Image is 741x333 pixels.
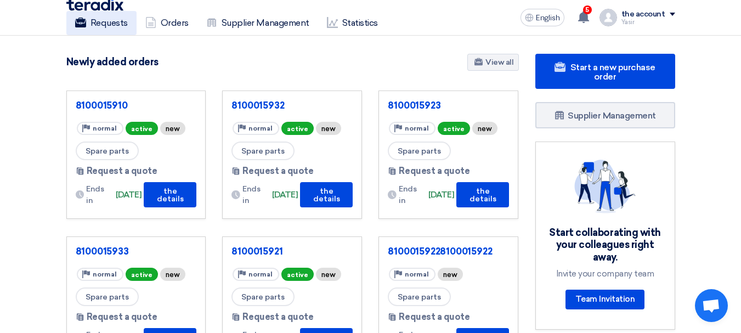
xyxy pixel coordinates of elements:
font: the details [313,187,340,204]
a: Statistics [318,11,387,35]
a: 8100015910 [76,100,197,111]
font: new [166,270,180,279]
font: Request a quote [87,312,157,322]
font: new [478,125,492,133]
font: Spare parts [241,146,285,156]
font: Request a quote [242,312,313,322]
font: active [131,271,152,279]
font: Ends in [86,184,104,205]
img: profile_test.png [599,9,617,26]
a: Supplier Management [535,102,675,128]
font: 8100015923 [388,100,440,111]
button: the details [144,182,196,207]
font: Request a quote [242,166,313,176]
font: Ends in [242,184,260,205]
font: Invite your company team [556,269,654,279]
font: Spare parts [86,146,129,156]
font: [DATE] [428,190,454,200]
font: active [131,125,152,133]
button: the details [456,182,509,207]
a: Team Invitation [565,290,645,309]
font: Supplier Management [222,18,309,28]
font: the details [470,187,496,204]
font: normal [93,270,117,278]
button: the details [300,182,353,207]
a: Orders [137,11,197,35]
font: Request a quote [87,166,157,176]
font: 8100015910 [76,100,128,111]
font: View all [485,58,513,67]
font: 81000159228100015922 [388,246,492,257]
a: 8100015932 [231,100,353,111]
font: new [321,270,336,279]
font: active [287,125,308,133]
font: Supplier Management [568,110,656,121]
font: normal [248,270,273,278]
a: 8100015923 [388,100,509,111]
font: Ends in [399,184,416,205]
div: Open chat [695,289,728,322]
font: Newly added orders [66,56,159,68]
font: Spare parts [241,292,285,302]
font: English [536,13,560,22]
font: Yasir [621,19,635,26]
font: 5 [585,6,589,14]
a: Requests [66,11,137,35]
font: Request a quote [399,166,470,176]
font: Statistics [342,18,378,28]
font: new [443,270,457,279]
font: [DATE] [272,190,298,200]
img: invite_your_team.svg [574,160,636,213]
button: English [521,9,564,26]
font: Requests [90,18,128,28]
font: normal [93,125,117,132]
font: [DATE] [116,190,142,200]
a: View all [467,54,518,71]
font: active [287,271,308,279]
font: Spare parts [398,292,441,302]
font: new [166,125,180,133]
font: Spare parts [398,146,441,156]
font: Team Invitation [575,294,635,304]
font: new [321,125,336,133]
a: 8100015921 [231,246,353,257]
a: Supplier Management [197,11,318,35]
font: Request a quote [399,312,470,322]
font: Start a new purchase order [570,62,655,82]
font: normal [405,270,429,278]
font: normal [248,125,273,132]
font: Start collaborating with your colleagues right away. [549,227,660,263]
a: 81000159228100015922 [388,246,509,257]
font: normal [405,125,429,132]
font: 8100015932 [231,100,284,111]
font: 8100015921 [231,246,282,257]
font: 8100015933 [76,246,129,257]
a: 8100015933 [76,246,197,257]
font: Spare parts [86,292,129,302]
font: Orders [161,18,189,28]
font: the account [621,9,665,19]
font: the details [157,187,184,204]
font: active [443,125,465,133]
